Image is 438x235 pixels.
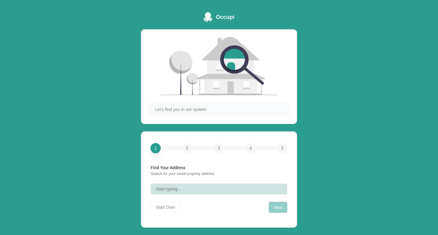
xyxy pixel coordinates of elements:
[250,145,252,151] span: 4
[154,145,157,151] span: 1
[281,145,284,151] span: 5
[156,186,181,192] span: Start typing...
[203,12,234,22] a: Occupi
[151,165,287,171] div: Find Your Address
[218,145,220,151] span: 3
[216,13,234,21] span: Occupi
[160,37,278,95] img: House searching illustration
[151,171,287,176] div: Search for your rental property address
[186,145,188,151] span: 2
[155,106,206,112] span: Let's find you in our system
